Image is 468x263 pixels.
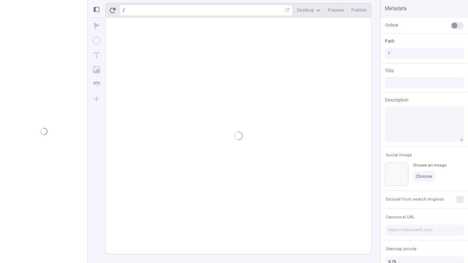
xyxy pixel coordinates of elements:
span: Path [385,38,395,45]
button: Button [90,78,103,91]
button: Choose [413,171,435,182]
span: Sitemap priority [386,246,416,252]
button: Publish [348,5,370,16]
span: Preview [328,7,344,13]
span: Description [385,97,408,103]
span: Title [385,68,394,74]
button: Text [90,49,103,62]
button: Exclude from search engines [384,195,445,204]
span: Social Image [386,152,412,158]
div: Choose an image [413,163,446,168]
button: Box [90,34,103,47]
span: Desktop [297,7,314,13]
span: Exclude from search engines [386,197,444,202]
button: Canonical URL [384,213,416,222]
span: Choose [416,174,432,179]
button: Social Image [384,151,414,160]
button: Sitemap priority [384,245,418,254]
button: Preview [325,5,347,16]
input: https://makeswift.com [385,225,464,236]
span: Online [385,22,398,28]
button: Image [90,63,103,76]
span: Canonical URL [386,214,415,220]
div: / [123,7,125,13]
span: Publish [351,7,367,13]
button: Desktop [294,5,324,16]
